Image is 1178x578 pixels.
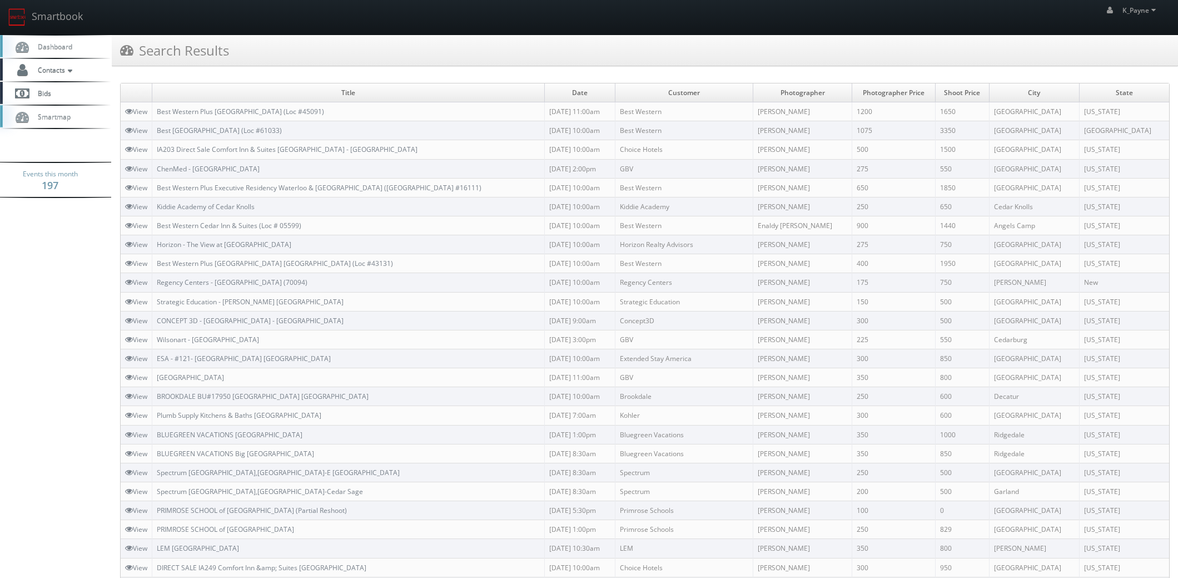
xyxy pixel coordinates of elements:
[989,501,1079,520] td: [GEOGRAPHIC_DATA]
[852,444,935,463] td: 350
[936,482,989,501] td: 500
[936,197,989,216] td: 650
[157,487,363,496] a: Spectrum [GEOGRAPHIC_DATA],[GEOGRAPHIC_DATA]-Cedar Sage
[852,425,935,444] td: 350
[125,544,147,553] a: View
[545,444,615,463] td: [DATE] 8:30am
[545,140,615,159] td: [DATE] 10:00am
[120,41,229,60] h3: Search Results
[936,463,989,482] td: 500
[615,387,753,406] td: Brookdale
[32,42,72,51] span: Dashboard
[936,140,989,159] td: 1500
[852,292,935,311] td: 150
[753,330,852,349] td: [PERSON_NAME]
[615,197,753,216] td: Kiddie Academy
[989,292,1079,311] td: [GEOGRAPHIC_DATA]
[125,221,147,230] a: View
[32,88,51,98] span: Bids
[936,444,989,463] td: 850
[1079,83,1169,102] td: State
[545,349,615,368] td: [DATE] 10:00am
[125,430,147,439] a: View
[1079,482,1169,501] td: [US_STATE]
[989,330,1079,349] td: Cedarburg
[936,539,989,558] td: 800
[989,273,1079,292] td: [PERSON_NAME]
[125,525,147,534] a: View
[753,178,852,197] td: [PERSON_NAME]
[1079,558,1169,577] td: [US_STATE]
[1079,216,1169,235] td: [US_STATE]
[753,292,852,311] td: [PERSON_NAME]
[125,468,147,477] a: View
[753,539,852,558] td: [PERSON_NAME]
[753,311,852,330] td: [PERSON_NAME]
[753,273,852,292] td: [PERSON_NAME]
[1079,539,1169,558] td: [US_STATE]
[157,544,239,553] a: LEM [GEOGRAPHIC_DATA]
[157,259,393,268] a: Best Western Plus [GEOGRAPHIC_DATA] [GEOGRAPHIC_DATA] (Loc #43131)
[125,183,147,192] a: View
[152,83,545,102] td: Title
[8,8,26,26] img: smartbook-logo.png
[936,178,989,197] td: 1850
[32,112,71,121] span: Smartmap
[989,197,1079,216] td: Cedar Knolls
[545,254,615,273] td: [DATE] 10:00am
[615,216,753,235] td: Best Western
[852,159,935,178] td: 275
[157,164,260,174] a: ChenMed - [GEOGRAPHIC_DATA]
[989,520,1079,539] td: [GEOGRAPHIC_DATA]
[615,349,753,368] td: Extended Stay America
[157,107,324,116] a: Best Western Plus [GEOGRAPHIC_DATA] (Loc #45091)
[852,235,935,254] td: 275
[1122,6,1159,15] span: K_Payne
[125,297,147,307] a: View
[852,501,935,520] td: 100
[615,501,753,520] td: Primrose Schools
[615,482,753,501] td: Spectrum
[936,216,989,235] td: 1440
[545,102,615,121] td: [DATE] 11:00am
[1079,349,1169,368] td: [US_STATE]
[157,468,400,477] a: Spectrum [GEOGRAPHIC_DATA],[GEOGRAPHIC_DATA]-E [GEOGRAPHIC_DATA]
[615,292,753,311] td: Strategic Education
[545,311,615,330] td: [DATE] 9:00am
[1079,501,1169,520] td: [US_STATE]
[852,83,935,102] td: Photographer Price
[753,463,852,482] td: [PERSON_NAME]
[545,292,615,311] td: [DATE] 10:00am
[1079,121,1169,140] td: [GEOGRAPHIC_DATA]
[753,83,852,102] td: Photographer
[989,444,1079,463] td: Ridgedale
[125,392,147,401] a: View
[125,373,147,382] a: View
[1079,425,1169,444] td: [US_STATE]
[852,539,935,558] td: 350
[1079,406,1169,425] td: [US_STATE]
[936,159,989,178] td: 550
[852,273,935,292] td: 175
[615,520,753,539] td: Primrose Schools
[852,178,935,197] td: 650
[615,444,753,463] td: Bluegreen Vacations
[936,501,989,520] td: 0
[157,449,314,458] a: BLUEGREEN VACATIONS Big [GEOGRAPHIC_DATA]
[753,501,852,520] td: [PERSON_NAME]
[753,102,852,121] td: [PERSON_NAME]
[157,392,369,401] a: BROOKDALE BU#17950 [GEOGRAPHIC_DATA] [GEOGRAPHIC_DATA]
[852,406,935,425] td: 300
[989,235,1079,254] td: [GEOGRAPHIC_DATA]
[989,83,1079,102] td: City
[545,159,615,178] td: [DATE] 2:00pm
[753,558,852,577] td: [PERSON_NAME]
[23,169,78,180] span: Events this month
[125,335,147,344] a: View
[615,159,753,178] td: GBV
[852,463,935,482] td: 250
[989,406,1079,425] td: [GEOGRAPHIC_DATA]
[545,368,615,387] td: [DATE] 11:00am
[852,349,935,368] td: 300
[545,406,615,425] td: [DATE] 7:00am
